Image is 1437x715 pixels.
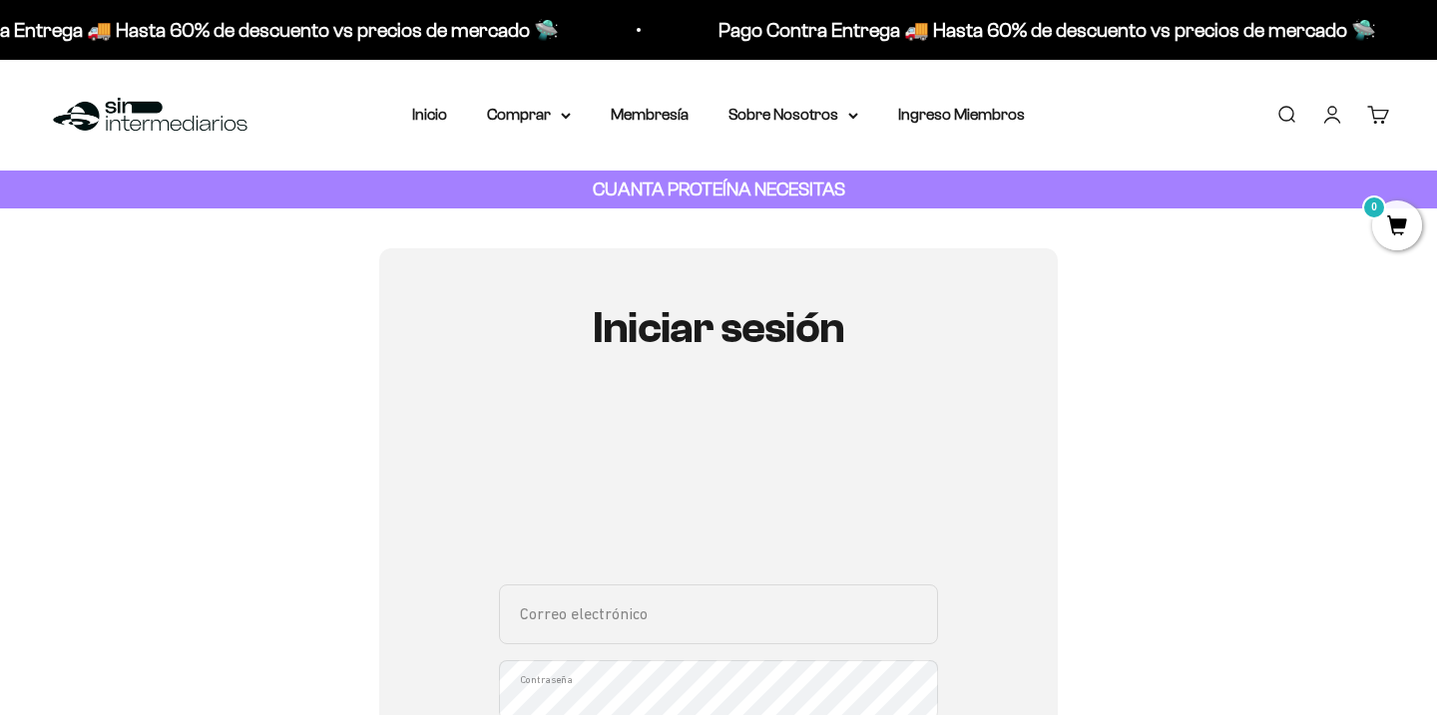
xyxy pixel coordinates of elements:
mark: 0 [1362,195,1386,219]
a: Ingreso Miembros [898,106,1025,123]
iframe: Social Login Buttons [499,411,938,560]
p: Pago Contra Entrega 🚚 Hasta 60% de descuento vs precios de mercado 🛸 [715,14,1372,46]
a: 0 [1372,216,1422,238]
a: Membresía [611,106,689,123]
summary: Comprar [487,102,571,128]
a: Inicio [412,106,447,123]
strong: CUANTA PROTEÍNA NECESITAS [593,179,845,199]
summary: Sobre Nosotros [728,102,858,128]
h1: Iniciar sesión [499,304,938,352]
